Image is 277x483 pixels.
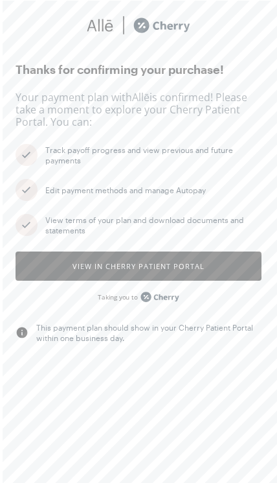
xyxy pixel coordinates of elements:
[133,16,190,35] img: cherry_black_logo-DrOE_MJI.svg
[36,322,261,343] div: This payment plan should show in your Cherry Patient Portal within one business day.
[87,16,114,35] img: svg%3e
[45,185,261,195] div: Edit payment methods and manage Autopay
[98,292,137,302] span: Taking you to
[114,16,133,35] img: svg%3e
[19,215,33,235] img: svg%3e
[140,287,179,307] img: cherry_black_logo-DrOE_MJI.svg
[19,180,33,200] img: svg%3e
[16,326,28,339] img: svg%3e
[16,252,261,281] button: View in Cherry patient portal
[19,145,33,165] img: svg%3e
[16,91,261,128] span: Your payment plan with Allē is confirmed! Please take a moment to explore your Cherry Patient Por...
[45,145,261,165] div: Track payoff progress and view previous and future payments
[45,215,261,235] div: View terms of your plan and download documents and statements
[16,59,261,80] span: Thanks for confirming your purchase!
